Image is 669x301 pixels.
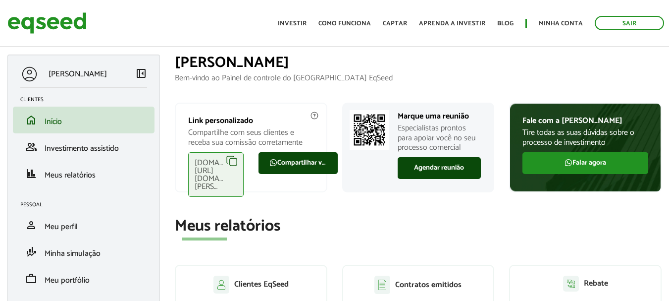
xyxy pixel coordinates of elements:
a: homeInício [20,114,147,126]
li: Meu perfil [13,212,154,239]
p: Fale com a [PERSON_NAME] [522,116,648,125]
p: Tire todas as suas dúvidas sobre o processo de investimento [522,128,648,147]
span: finance [25,168,37,180]
h2: Pessoal [20,202,154,208]
li: Meus relatórios [13,160,154,187]
span: Meu perfil [45,220,78,234]
a: financeMeus relatórios [20,168,147,180]
a: workMeu portfólio [20,273,147,285]
span: Investimento assistido [45,142,119,155]
span: finance_mode [25,246,37,258]
li: Minha simulação [13,239,154,265]
h1: [PERSON_NAME] [175,55,662,71]
p: Especialistas prontos para apoiar você no seu processo comercial [398,123,481,152]
a: Como funciona [318,20,371,27]
img: EqSeed [7,10,87,36]
span: group [25,141,37,153]
a: Captar [383,20,407,27]
p: Clientes EqSeed [234,280,289,289]
a: Compartilhar via WhatsApp [258,152,338,174]
span: Meu portfólio [45,274,90,287]
a: Investir [278,20,307,27]
p: Contratos emitidos [395,280,462,290]
p: [PERSON_NAME] [49,69,107,79]
a: Aprenda a investir [419,20,485,27]
p: Rebate [584,279,608,288]
h2: Clientes [20,97,154,103]
a: groupInvestimento assistido [20,141,147,153]
img: agent-relatorio.svg [563,276,579,292]
div: [DOMAIN_NAME][URL][DOMAIN_NAME][PERSON_NAME] [188,152,244,197]
img: FaWhatsapp.svg [565,159,572,167]
span: Início [45,115,62,128]
img: Marcar reunião com consultor [350,110,389,150]
span: Minha simulação [45,247,101,260]
a: personMeu perfil [20,219,147,231]
p: Bem-vindo ao Painel de controle do [GEOGRAPHIC_DATA] EqSeed [175,73,662,83]
li: Investimento assistido [13,133,154,160]
a: Sair [595,16,664,30]
img: agent-meulink-info2.svg [310,111,319,120]
img: agent-clientes.svg [213,276,229,294]
a: Agendar reunião [398,157,481,179]
a: Blog [497,20,514,27]
span: left_panel_close [135,67,147,79]
img: FaWhatsapp.svg [269,159,277,167]
a: Falar agora [522,152,648,174]
span: person [25,219,37,231]
li: Meu portfólio [13,265,154,292]
a: Colapsar menu [135,67,147,81]
span: home [25,114,37,126]
img: agent-contratos.svg [374,276,390,294]
h2: Meus relatórios [175,218,662,235]
span: work [25,273,37,285]
a: finance_modeMinha simulação [20,246,147,258]
li: Início [13,107,154,133]
p: Marque uma reunião [398,112,481,121]
span: Meus relatórios [45,169,96,182]
p: Link personalizado [188,116,314,125]
a: Minha conta [539,20,583,27]
p: Compartilhe com seus clientes e receba sua comissão corretamente [188,128,314,147]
